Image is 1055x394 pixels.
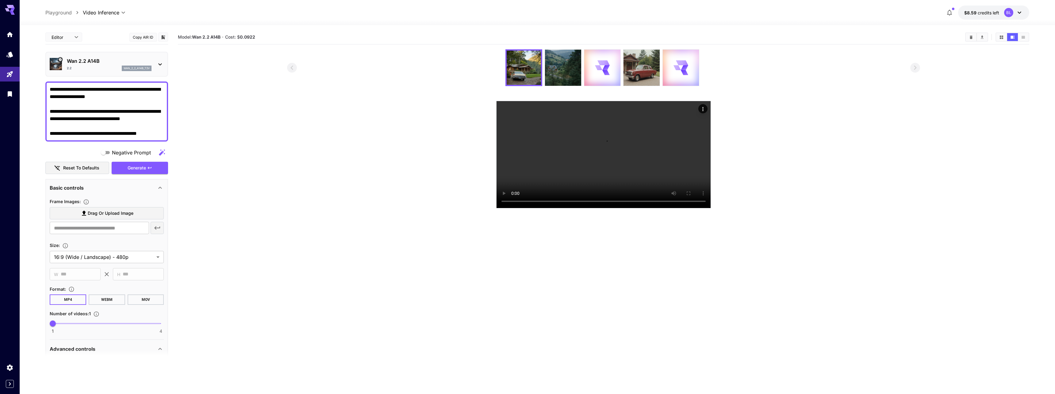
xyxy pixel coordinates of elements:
[54,253,154,261] span: 16:9 (Wide / Landscape) - 480p
[965,32,988,42] div: Clear AllDownload All
[50,55,164,74] div: Verified workingWan 2.2 A14B2.2wan_2_2_a14b_t2v
[50,207,164,220] label: Drag or upload image
[6,380,14,388] button: Expand sidebar
[1018,33,1029,41] button: Show media in list view
[6,90,13,98] div: Library
[996,33,1007,41] button: Show media in grid view
[117,271,120,278] span: H
[45,162,109,174] button: Reset to defaults
[128,294,164,305] button: MOV
[54,271,58,278] span: W
[958,6,1029,20] button: $8.59372BL
[67,66,71,70] p: 2.2
[50,199,81,204] span: Frame Images :
[623,50,660,86] img: 9Z9gy7sHUuumrAAAAAElFTkSuQmCC
[50,294,86,305] button: MP4
[6,51,13,58] div: Models
[128,164,146,172] span: Generate
[45,9,83,16] nav: breadcrumb
[698,104,708,113] div: Actions
[60,243,71,249] button: Adjust the dimensions of the generated image by specifying its width and height in pixels, or sel...
[977,33,988,41] button: Download All
[50,311,91,316] span: Number of videos : 1
[996,32,1029,42] div: Show media in grid viewShow media in video viewShow media in list view
[6,364,13,371] div: Settings
[66,286,77,292] button: Choose the file format for the output video.
[978,10,999,15] span: credits left
[45,9,72,16] a: Playground
[81,199,92,205] button: Upload frame images.
[6,70,13,78] div: Playground
[1004,8,1013,17] div: BL
[159,328,162,334] span: 4
[50,345,95,353] p: Advanced controls
[129,33,157,42] button: Copy AIR ID
[91,311,102,317] button: Specify how many videos to generate in a single request. Each video generation will be charged se...
[50,184,84,191] p: Basic controls
[50,243,60,248] span: Size :
[545,50,581,86] img: Ah+ZBk27FkN1AAAAAElFTkSuQmCC
[88,210,133,217] span: Drag or upload image
[52,34,71,40] span: Editor
[6,31,13,38] div: Home
[58,57,63,62] button: Verified working
[160,33,166,41] button: Add to library
[222,33,224,41] p: ·
[507,51,541,85] img: wAkcSJNqcgxtAAAAABJRU5ErkJggg==
[124,66,150,70] p: wan_2_2_a14b_t2v
[89,294,125,305] button: WEBM
[112,149,151,156] span: Negative Prompt
[67,57,152,65] p: Wan 2.2 A14B
[225,34,255,40] span: Cost: $
[1007,33,1018,41] button: Show media in video view
[964,9,999,16] div: $8.59372
[966,33,976,41] button: Clear All
[50,342,164,356] div: Advanced controls
[964,10,978,15] span: $8.59
[52,328,54,334] span: 1
[112,162,168,174] button: Generate
[50,286,66,292] span: Format :
[83,9,119,16] span: Video Inference
[50,180,164,195] div: Basic controls
[192,34,221,40] b: Wan 2.2 A14B
[178,34,221,40] span: Model:
[240,34,255,40] b: 0.0922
